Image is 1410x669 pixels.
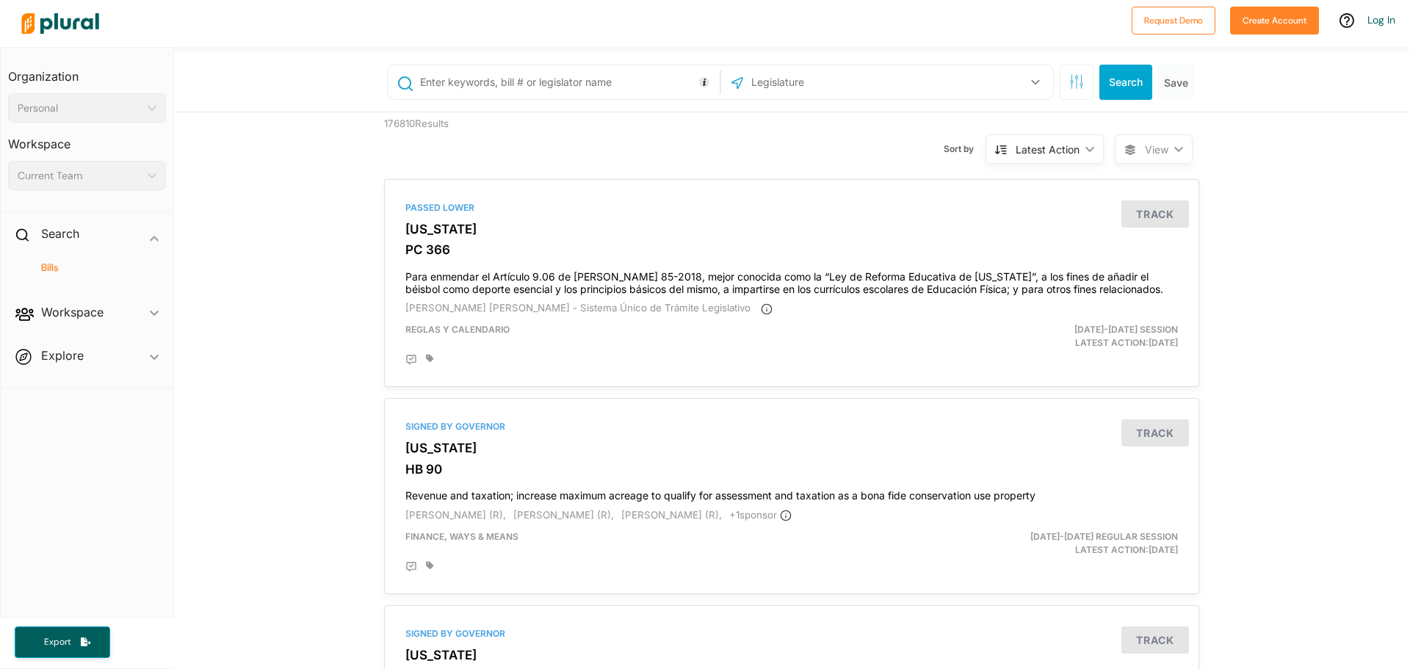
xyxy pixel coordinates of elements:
[1367,13,1395,26] a: Log In
[1121,419,1189,446] button: Track
[1016,142,1080,157] div: Latest Action
[729,509,792,521] span: + 1 sponsor
[1121,200,1189,228] button: Track
[925,530,1190,557] div: Latest Action: [DATE]
[405,264,1178,296] h4: Para enmendar el Artículo 9.06 de [PERSON_NAME] 85-2018, mejor conocida como la “Ley de Reforma E...
[1099,65,1152,100] button: Search
[1145,142,1168,157] span: View
[405,482,1178,502] h4: Revenue and taxation; increase maximum acreage to qualify for assessment and taxation as a bona f...
[373,112,582,168] div: 176810 Results
[698,76,711,89] div: Tooltip anchor
[925,323,1190,350] div: Latest Action: [DATE]
[426,354,433,363] div: Add tags
[405,242,1178,257] h3: PC 366
[8,55,166,87] h3: Organization
[1132,12,1215,27] a: Request Demo
[405,509,506,521] span: [PERSON_NAME] (R),
[405,354,417,366] div: Add Position Statement
[1230,12,1319,27] a: Create Account
[405,531,518,542] span: Finance, Ways & Means
[405,462,1178,477] h3: HB 90
[1074,324,1178,335] span: [DATE]-[DATE] Session
[944,142,986,156] span: Sort by
[405,627,1178,640] div: Signed by Governor
[34,636,81,648] span: Export
[1030,531,1178,542] span: [DATE]-[DATE] Regular Session
[23,261,159,275] a: Bills
[18,168,142,184] div: Current Team
[621,509,722,521] span: [PERSON_NAME] (R),
[426,561,433,570] div: Add tags
[405,222,1178,236] h3: [US_STATE]
[1121,626,1189,654] button: Track
[41,225,79,242] h2: Search
[405,561,417,573] div: Add Position Statement
[405,441,1178,455] h3: [US_STATE]
[405,302,751,314] span: [PERSON_NAME] [PERSON_NAME] - Sistema Único de Trámite Legislativo
[405,324,510,335] span: Reglas y Calendario
[405,201,1178,214] div: Passed Lower
[1158,65,1194,100] button: Save
[419,68,716,96] input: Enter keywords, bill # or legislator name
[15,626,110,658] button: Export
[18,101,142,116] div: Personal
[8,123,166,155] h3: Workspace
[513,509,614,521] span: [PERSON_NAME] (R),
[750,68,907,96] input: Legislature
[405,420,1178,433] div: Signed by Governor
[405,648,1178,662] h3: [US_STATE]
[1069,74,1084,87] span: Search Filters
[1132,7,1215,35] button: Request Demo
[1230,7,1319,35] button: Create Account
